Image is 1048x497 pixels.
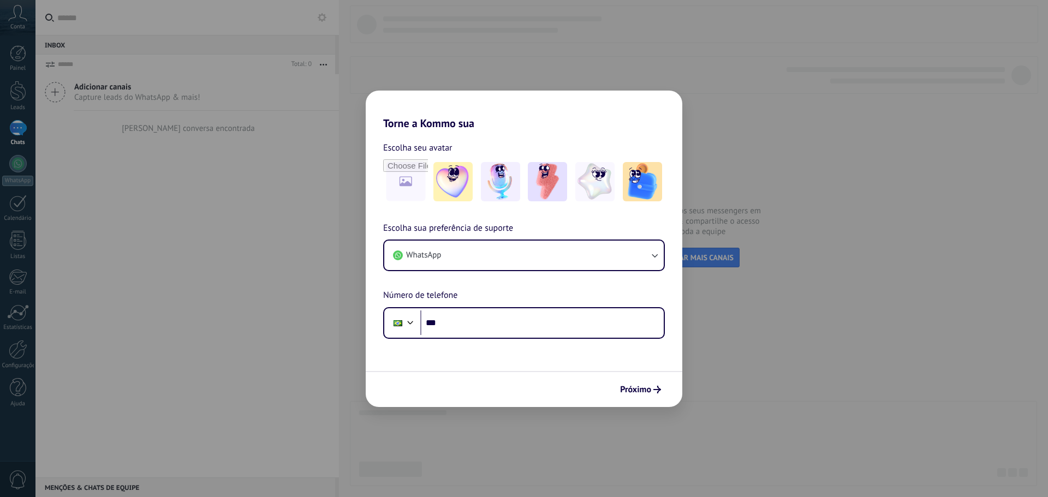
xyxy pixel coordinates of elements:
button: WhatsApp [384,241,664,270]
img: -4.jpeg [575,162,615,201]
h2: Torne a Kommo sua [366,91,682,130]
img: -2.jpeg [481,162,520,201]
div: Brazil: + 55 [388,312,408,334]
span: Número de telefone [383,289,457,303]
button: Próximo [615,380,666,399]
img: -3.jpeg [528,162,567,201]
span: Escolha seu avatar [383,141,452,155]
span: WhatsApp [406,250,441,261]
img: -1.jpeg [433,162,473,201]
img: -5.jpeg [623,162,662,201]
span: Escolha sua preferência de suporte [383,221,513,236]
span: Próximo [620,386,651,393]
